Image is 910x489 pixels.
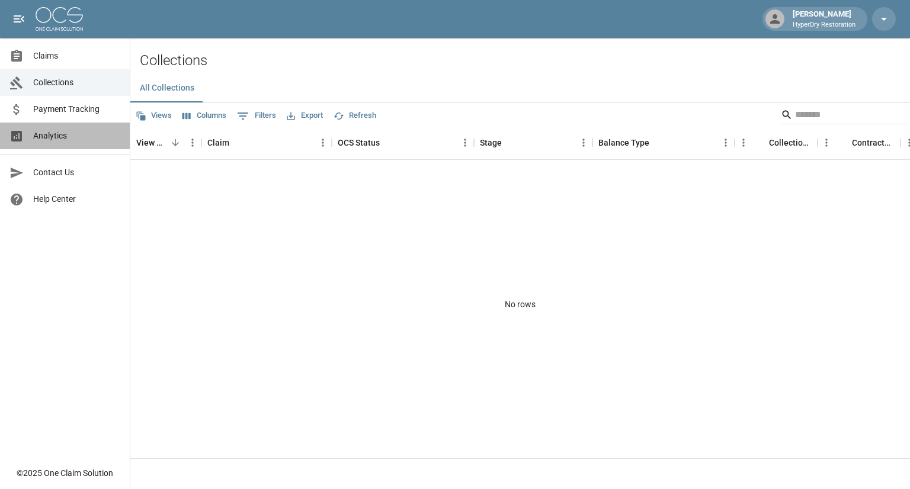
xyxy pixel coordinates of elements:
div: OCS Status [338,126,380,159]
button: Sort [167,134,184,151]
div: Search [781,105,908,127]
div: Stage [474,126,592,159]
button: Views [133,107,175,125]
span: Help Center [33,193,120,205]
div: View Collection [136,126,167,159]
button: Sort [835,134,852,151]
h2: Collections [140,52,910,69]
div: Claim [207,126,229,159]
button: Sort [229,134,246,151]
div: Balance Type [598,126,649,159]
div: © 2025 One Claim Solution [17,467,113,479]
button: Menu [717,134,735,152]
button: Menu [735,134,752,152]
button: Sort [649,134,666,151]
button: Export [284,107,326,125]
button: Menu [184,134,201,152]
div: Contractor Amount [818,126,901,159]
div: Collections Fee [769,126,812,159]
button: Menu [314,134,332,152]
button: Select columns [180,107,229,125]
span: Payment Tracking [33,103,120,115]
span: Analytics [33,130,120,142]
div: Contractor Amount [852,126,895,159]
button: Menu [818,134,835,152]
button: Show filters [234,107,279,126]
button: All Collections [130,74,204,102]
div: [PERSON_NAME] [788,8,860,30]
button: Sort [380,134,396,151]
div: View Collection [130,126,201,159]
span: Contact Us [33,166,120,179]
span: Collections [33,76,120,89]
div: Collections Fee [735,126,818,159]
div: OCS Status [332,126,474,159]
div: Stage [480,126,502,159]
div: Balance Type [592,126,735,159]
img: ocs-logo-white-transparent.png [36,7,83,31]
button: Sort [502,134,518,151]
div: No rows [130,160,910,449]
span: Claims [33,50,120,62]
div: dynamic tabs [130,74,910,102]
div: Claim [201,126,332,159]
button: Refresh [331,107,379,125]
button: Sort [752,134,769,151]
p: HyperDry Restoration [793,20,855,30]
button: Menu [575,134,592,152]
button: open drawer [7,7,31,31]
button: Menu [456,134,474,152]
